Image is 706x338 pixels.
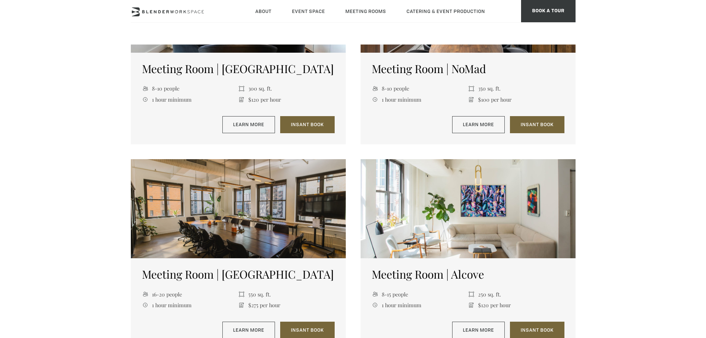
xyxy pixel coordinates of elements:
a: Insant Book [510,116,564,133]
li: 8-10 people [372,83,468,94]
iframe: Chat Widget [669,302,706,338]
li: 8-10 people [142,83,238,94]
h5: Meeting Room | [GEOGRAPHIC_DATA] [142,268,335,281]
li: 550 sq. ft. [238,289,335,299]
li: 250 sq. ft. [468,289,564,299]
li: 1 hour minimum [142,300,238,311]
a: Insant Book [280,116,335,133]
li: 300 sq. ft. [238,83,335,94]
h5: Meeting Room | Alcove [372,268,564,281]
li: 1 hour minimum [142,94,238,105]
li: $120 per hour [468,300,564,311]
li: 16-20 people [142,289,238,299]
h5: Meeting Room | NoMad [372,62,564,75]
li: $100 per hour [468,94,564,105]
h5: Meeting Room | [GEOGRAPHIC_DATA] [142,62,335,75]
li: 1 hour minimum [372,300,468,311]
a: Learn More [452,116,505,133]
li: 350 sq. ft. [468,83,564,94]
li: $275 per hour [238,300,335,311]
a: Learn More [222,116,275,133]
li: 1 hour minimum [372,94,468,105]
li: 8-15 people [372,289,468,299]
li: $120 per hour [238,94,335,105]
